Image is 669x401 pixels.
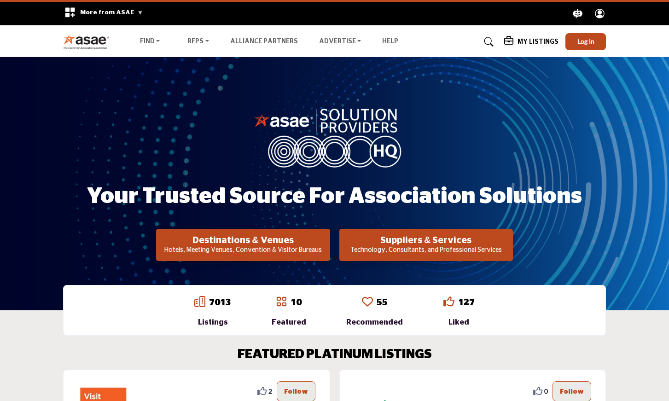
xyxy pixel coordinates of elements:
[346,317,403,328] div: Recommended
[159,235,327,246] h2: Destinations & Venues
[268,386,272,396] span: 2
[342,235,510,246] h2: Suppliers & Services
[291,298,302,307] a: 10
[362,296,373,309] a: Go to Recommended
[342,246,510,255] p: Technology, Consultants, and Professional Services
[134,35,167,48] a: Find
[209,298,231,307] a: 7013
[504,36,558,47] div: My Listings
[272,317,306,328] div: Featured
[194,317,231,328] div: Listings
[560,386,584,396] p: Follow
[159,246,327,255] p: Hotels, Meeting Venues, Convention & Visitor Bureaus
[518,38,558,46] h5: My Listings
[475,35,500,49] a: Search
[284,386,308,396] p: Follow
[63,34,114,49] img: Site Logo
[230,38,298,45] a: Alliance Partners
[313,35,368,48] a: Advertise
[80,9,143,16] span: More from ASAE
[276,296,287,309] a: Go to Featured
[577,37,594,45] span: Log In
[458,298,475,307] a: 127
[238,347,432,363] h2: FEATURED PLATINUM LISTINGS
[156,229,330,261] button: Destinations & Venues Hotels, Meeting Venues, Convention & Visitor Bureaus
[339,229,513,261] button: Suppliers & Services Technology, Consultants, and Professional Services
[565,33,606,50] button: Log In
[544,386,548,396] span: 0
[254,106,415,167] img: image
[181,35,215,48] a: RFPs
[382,38,398,45] a: Help
[58,2,149,25] div: More from ASAE
[443,296,454,307] i: Go to Liked
[377,298,388,307] a: 55
[443,317,475,328] div: Liked
[87,182,582,211] h1: Your Trusted Source for Association Solutions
